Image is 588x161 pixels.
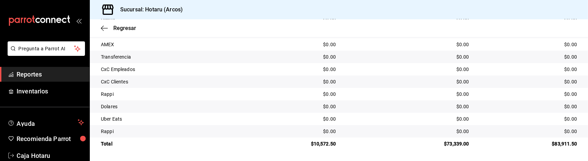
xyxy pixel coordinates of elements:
div: $83,911.50 [480,140,577,147]
div: $0.00 [480,78,577,85]
div: $0.00 [480,41,577,48]
div: $0.00 [347,128,469,135]
div: $0.00 [347,41,469,48]
div: $10,572.50 [248,140,336,147]
span: Ayuda [17,118,75,127]
div: $0.00 [480,128,577,135]
span: Reportes [17,70,84,79]
div: Total [101,140,237,147]
div: $0.00 [248,103,336,110]
div: $0.00 [347,91,469,98]
button: Regresar [101,25,136,31]
div: $0.00 [347,66,469,73]
span: Regresar [113,25,136,31]
div: CxC Clientes [101,78,237,85]
button: Pregunta a Parrot AI [8,41,85,56]
div: $73,339.00 [347,140,469,147]
div: $0.00 [347,53,469,60]
div: AMEX [101,41,237,48]
div: $0.00 [480,103,577,110]
span: Caja Hotaru [17,151,84,160]
div: $0.00 [347,103,469,110]
div: $0.00 [347,115,469,122]
div: $0.00 [248,53,336,60]
div: $0.00 [248,78,336,85]
div: Rappi [101,91,237,98]
div: $0.00 [347,78,469,85]
button: open_drawer_menu [76,18,82,23]
div: $0.00 [248,66,336,73]
div: $0.00 [480,53,577,60]
div: $0.00 [248,128,336,135]
h3: Sucursal: Hotaru (Arcos) [115,6,183,14]
div: Rappi [101,128,237,135]
div: CxC Empleados [101,66,237,73]
span: Pregunta a Parrot AI [19,45,74,52]
div: Uber Eats [101,115,237,122]
a: Pregunta a Parrot AI [5,50,85,57]
span: Recomienda Parrot [17,134,84,143]
div: $0.00 [480,115,577,122]
div: $0.00 [248,41,336,48]
div: Dolares [101,103,237,110]
div: Transferencia [101,53,237,60]
div: $0.00 [480,91,577,98]
div: $0.00 [248,115,336,122]
div: $0.00 [248,91,336,98]
div: $0.00 [480,66,577,73]
span: Inventarios [17,87,84,96]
